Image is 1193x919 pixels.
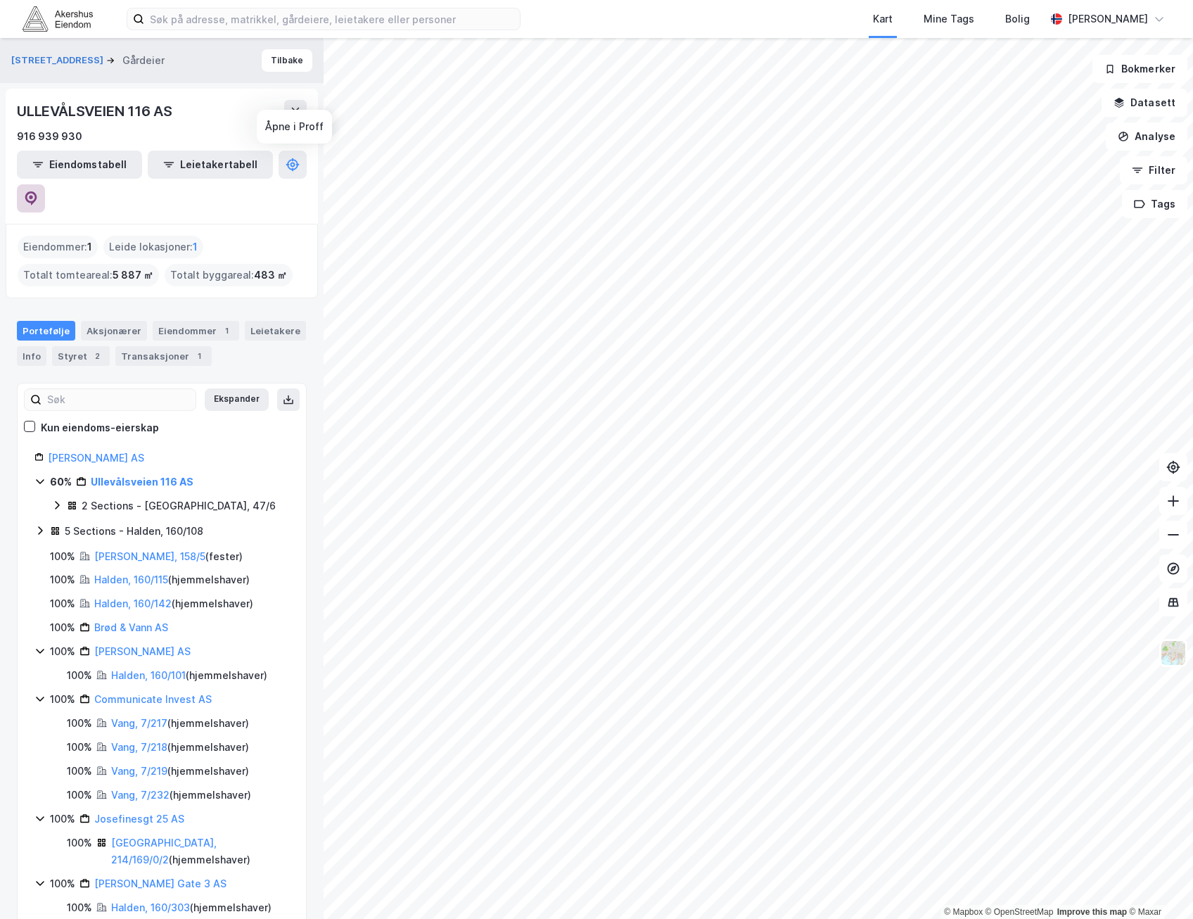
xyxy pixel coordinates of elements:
[113,267,153,284] span: 5 887 ㎡
[67,667,92,684] div: 100%
[111,717,167,729] a: Vang, 7/217
[1123,851,1193,919] div: Kontrollprogram for chat
[67,715,92,732] div: 100%
[67,763,92,780] div: 100%
[94,550,205,562] a: [PERSON_NAME], 158/5
[50,875,75,892] div: 100%
[144,8,520,30] input: Søk på adresse, matrikkel, gårdeiere, leietakere eller personer
[94,597,172,609] a: Halden, 160/142
[50,619,75,636] div: 100%
[111,899,272,916] div: ( hjemmelshaver )
[205,388,269,411] button: Ekspander
[94,645,191,657] a: [PERSON_NAME] AS
[924,11,974,27] div: Mine Tags
[1068,11,1148,27] div: [PERSON_NAME]
[1120,156,1187,184] button: Filter
[50,811,75,828] div: 100%
[165,264,293,286] div: Totalt byggareal :
[50,474,72,490] div: 60%
[41,419,159,436] div: Kun eiendoms-eierskap
[944,907,983,917] a: Mapbox
[94,595,253,612] div: ( hjemmelshaver )
[81,321,147,341] div: Aksjonærer
[873,11,893,27] div: Kart
[1160,640,1187,666] img: Z
[111,669,186,681] a: Halden, 160/101
[17,100,175,122] div: ULLEVÅLSVEIEN 116 AS
[985,907,1054,917] a: OpenStreetMap
[111,715,249,732] div: ( hjemmelshaver )
[1005,11,1030,27] div: Bolig
[262,49,312,72] button: Tilbake
[94,548,243,565] div: ( fester )
[50,571,75,588] div: 100%
[111,667,267,684] div: ( hjemmelshaver )
[67,835,92,851] div: 100%
[50,691,75,708] div: 100%
[11,53,106,68] button: [STREET_ADDRESS]
[111,901,190,913] a: Halden, 160/303
[148,151,273,179] button: Leietakertabell
[82,497,276,514] div: 2 Sections - [GEOGRAPHIC_DATA], 47/6
[122,52,165,69] div: Gårdeier
[87,239,92,255] span: 1
[42,389,196,410] input: Søk
[48,452,144,464] a: [PERSON_NAME] AS
[1122,190,1187,218] button: Tags
[193,239,198,255] span: 1
[50,595,75,612] div: 100%
[111,741,167,753] a: Vang, 7/218
[1057,907,1127,917] a: Improve this map
[94,571,250,588] div: ( hjemmelshaver )
[67,739,92,756] div: 100%
[111,765,167,777] a: Vang, 7/219
[67,899,92,916] div: 100%
[1092,55,1187,83] button: Bokmerker
[111,763,249,780] div: ( hjemmelshaver )
[115,346,212,366] div: Transaksjoner
[52,346,110,366] div: Styret
[67,787,92,804] div: 100%
[50,548,75,565] div: 100%
[65,523,203,540] div: 5 Sections - Halden, 160/108
[50,643,75,660] div: 100%
[111,835,289,868] div: ( hjemmelshaver )
[219,324,234,338] div: 1
[192,349,206,363] div: 1
[18,264,159,286] div: Totalt tomteareal :
[17,128,82,145] div: 916 939 930
[254,267,287,284] span: 483 ㎡
[1102,89,1187,117] button: Datasett
[17,321,75,341] div: Portefølje
[17,151,142,179] button: Eiendomstabell
[103,236,203,258] div: Leide lokasjoner :
[111,789,170,801] a: Vang, 7/232
[18,236,98,258] div: Eiendommer :
[17,346,46,366] div: Info
[111,837,217,866] a: [GEOGRAPHIC_DATA], 214/169/0/2
[94,621,168,633] a: Brød & Vann AS
[111,739,249,756] div: ( hjemmelshaver )
[94,573,168,585] a: Halden, 160/115
[1123,851,1193,919] iframe: Chat Widget
[94,877,227,889] a: [PERSON_NAME] Gate 3 AS
[94,693,212,705] a: Communicate Invest AS
[153,321,239,341] div: Eiendommer
[1106,122,1187,151] button: Analyse
[245,321,306,341] div: Leietakere
[91,476,193,488] a: Ullevålsveien 116 AS
[94,813,184,825] a: Josefinesgt 25 AS
[23,6,93,31] img: akershus-eiendom-logo.9091f326c980b4bce74ccdd9f866810c.svg
[90,349,104,363] div: 2
[111,787,251,804] div: ( hjemmelshaver )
